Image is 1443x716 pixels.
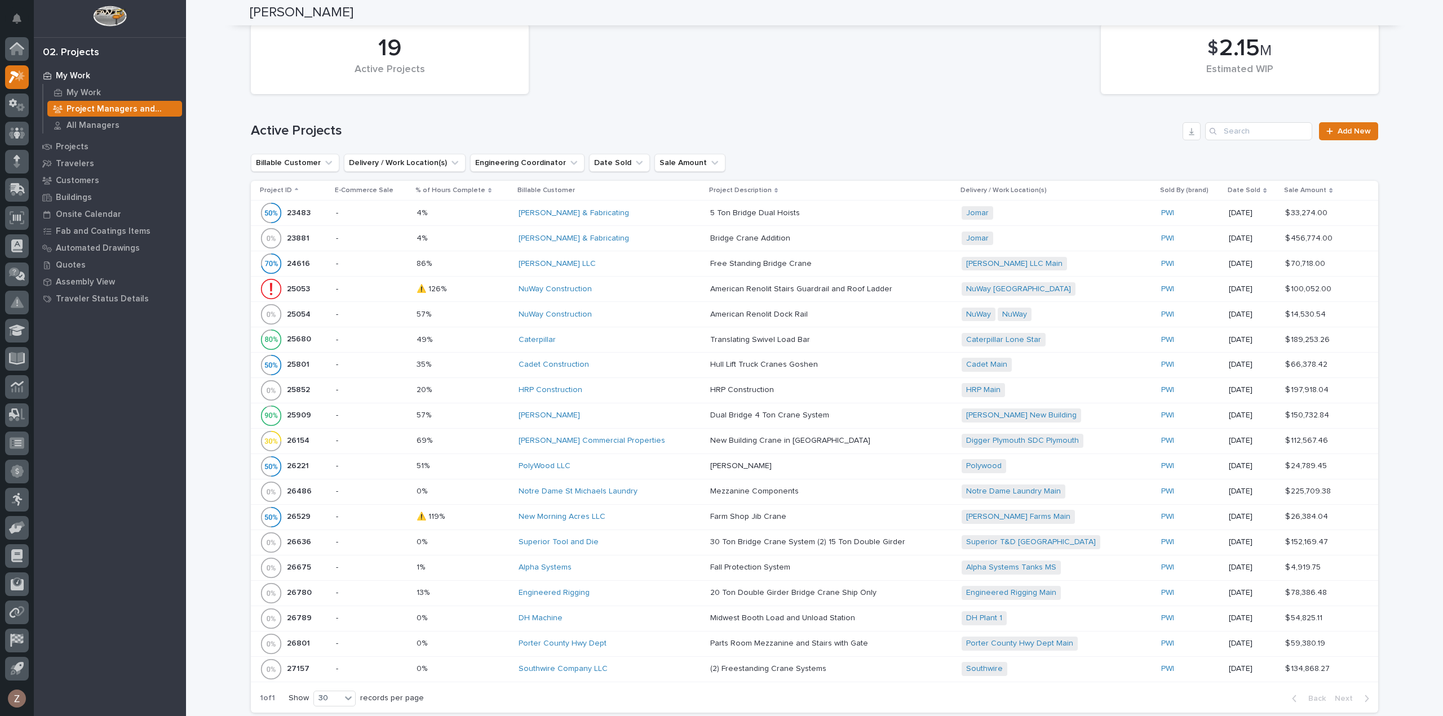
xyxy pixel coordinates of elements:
[251,327,1378,352] tr: 2568025680 -49%49% Caterpillar Translating Swivel Load BarTranslating Swivel Load Bar Caterpillar...
[710,282,895,294] p: American Renolit Stairs Guardrail and Roof Ladder
[1229,385,1276,395] p: [DATE]
[1229,461,1276,471] p: [DATE]
[710,383,776,395] p: HRP Construction
[1229,310,1276,319] p: [DATE]
[417,535,430,547] p: 0%
[417,282,449,294] p: ⚠️ 126%
[287,510,313,522] p: 26529
[966,613,1002,623] a: DH Plant 1
[251,684,284,712] p: 1 of 1
[251,352,1378,377] tr: 2580125801 -35%35% Cadet Construction Hull Lift Truck Cranes GoshenHull Lift Truck Cranes Goshen ...
[1285,510,1330,522] p: $ 26,384.04
[1219,37,1260,60] span: 2.15
[251,225,1378,251] tr: 2388123881 -4%4% [PERSON_NAME] & Fabricating Bridge Crane AdditionBridge Crane Addition Jomar PWI...
[1161,487,1174,496] a: PWI
[519,461,570,471] a: PolyWood LLC
[710,434,873,446] p: New Building Crane in [GEOGRAPHIC_DATA]
[1161,208,1174,218] a: PWI
[1161,234,1174,243] a: PWI
[336,259,408,269] p: -
[251,656,1378,682] tr: 2715727157 -0%0% Southwire Company LLC (2) Freestanding Crane Systems(2) Freestanding Crane Syste...
[1285,232,1335,243] p: $ 456,774.00
[1229,664,1276,674] p: [DATE]
[1161,461,1174,471] a: PWI
[710,206,802,218] p: 5 Ton Bridge Dual Hoists
[1260,43,1272,58] span: M
[336,461,408,471] p: -
[519,411,580,420] a: [PERSON_NAME]
[287,383,312,395] p: 25852
[519,436,665,446] a: [PERSON_NAME] Commercial Properties
[710,358,820,370] p: Hull Lift Truck Cranes Goshen
[1161,664,1174,674] a: PWI
[251,479,1378,504] tr: 2648626486 -0%0% Notre Dame St Michaels Laundry Mezzanine ComponentsMezzanine Components Notre Da...
[1285,333,1332,345] p: $ 189,253.26
[966,487,1061,496] a: Notre Dame Laundry Main
[709,184,772,197] p: Project Description
[56,260,86,270] p: Quotes
[251,504,1378,530] tr: 2652926529 -⚠️ 119%⚠️ 119% New Morning Acres LLC Farm Shop Jib CraneFarm Shop Jib Crane [PERSON_N...
[56,210,121,220] p: Onsite Calendar
[417,662,430,674] p: 0%
[519,537,599,547] a: Superior Tool and Die
[710,637,870,648] p: Parts Room Mezzanine and Stairs with Gate
[34,239,186,256] a: Automated Drawings
[1161,411,1174,420] a: PWI
[417,561,427,572] p: 1%
[710,510,789,522] p: Farm Shop Jib Crane
[34,273,186,290] a: Assembly View
[417,586,432,598] p: 13%
[1002,310,1027,319] a: NuWay
[67,104,178,114] p: Project Managers and Engineers
[417,408,433,420] p: 57%
[251,428,1378,453] tr: 2615426154 -69%69% [PERSON_NAME] Commercial Properties New Building Crane in [GEOGRAPHIC_DATA]New...
[519,208,629,218] a: [PERSON_NAME] & Fabricating
[1285,408,1331,420] p: $ 150,732.84
[519,639,607,648] a: Porter County Hwy Dept
[336,588,408,598] p: -
[287,662,312,674] p: 27157
[1229,613,1276,623] p: [DATE]
[417,434,435,446] p: 69%
[417,308,433,319] p: 57%
[287,561,313,572] p: 26675
[1338,127,1371,135] span: Add New
[34,138,186,155] a: Projects
[710,408,831,420] p: Dual Bridge 4 Ton Crane System
[966,234,989,243] a: Jomar
[519,487,638,496] a: Notre Dame St Michaels Laundry
[336,639,408,648] p: -
[56,71,90,81] p: My Work
[250,5,353,21] h2: [PERSON_NAME]
[287,484,314,496] p: 26486
[417,232,430,243] p: 4%
[1161,563,1174,572] a: PWI
[710,611,857,623] p: Midwest Booth Load and Unload Station
[1229,639,1276,648] p: [DATE]
[519,360,589,370] a: Cadet Construction
[1228,184,1260,197] p: Date Sold
[336,360,408,370] p: -
[710,459,774,471] p: [PERSON_NAME]
[251,251,1378,276] tr: 2461624616 -86%86% [PERSON_NAME] LLC Free Standing Bridge CraneFree Standing Bridge Crane [PERSON...
[710,561,793,572] p: Fall Protection System
[1229,588,1276,598] p: [DATE]
[34,67,186,84] a: My Work
[336,512,408,522] p: -
[1285,358,1330,370] p: $ 66,378.42
[966,385,1001,395] a: HRP Main
[470,154,585,172] button: Engineering Coordinator
[1285,535,1330,547] p: $ 152,169.47
[966,436,1079,446] a: Digger Plymouth SDC Plymouth
[251,154,339,172] button: Billable Customer
[1161,335,1174,345] a: PWI
[519,563,572,572] a: Alpha Systems
[287,586,314,598] p: 26780
[287,308,313,319] p: 25054
[519,664,608,674] a: Southwire Company LLC
[336,385,408,395] p: -
[1285,257,1327,269] p: $ 70,718.00
[966,411,1077,420] a: [PERSON_NAME] New Building
[287,611,314,623] p: 26789
[251,200,1378,225] tr: 2348323483 -4%4% [PERSON_NAME] & Fabricating 5 Ton Bridge Dual Hoists5 Ton Bridge Dual Hoists Jom...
